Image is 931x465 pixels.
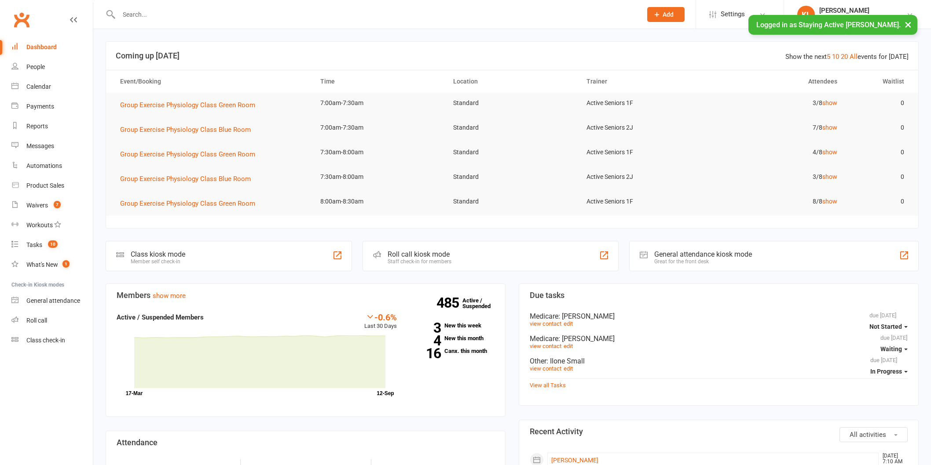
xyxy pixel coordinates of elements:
[312,117,446,138] td: 7:00am-7:30am
[11,291,93,311] a: General attendance kiosk mode
[26,241,42,248] div: Tasks
[120,174,257,184] button: Group Exercise Physiology Class Blue Room
[530,343,561,349] a: view contact
[26,261,58,268] div: What's New
[364,312,397,331] div: Last 30 Days
[558,334,615,343] span: : [PERSON_NAME]
[530,320,561,327] a: view contact
[131,258,185,265] div: Member self check-in
[850,431,886,439] span: All activities
[120,175,251,183] span: Group Exercise Physiology Class Blue Room
[120,101,255,109] span: Group Exercise Physiology Class Green Room
[62,260,70,268] span: 1
[312,167,446,187] td: 7:30am-8:00am
[564,343,573,349] a: edit
[312,93,446,113] td: 7:00am-7:30am
[845,191,912,212] td: 0
[445,70,579,93] th: Location
[712,93,845,113] td: 3/8
[26,83,51,90] div: Calendar
[530,382,566,389] a: View all Tasks
[11,9,33,31] a: Clubworx
[26,297,80,304] div: General attendance
[797,6,815,23] div: KL
[841,53,848,61] a: 20
[822,99,837,106] a: show
[26,202,48,209] div: Waivers
[120,200,255,207] span: Group Exercise Physiology Class Green Room
[785,51,909,62] div: Show the next events for [DATE]
[827,53,830,61] a: 5
[11,196,93,215] a: Waivers 7
[832,53,839,61] a: 10
[712,142,845,163] td: 4/8
[153,292,186,300] a: show more
[530,291,908,300] h3: Due tasks
[11,255,93,275] a: What's New1
[120,149,261,160] button: Group Exercise Physiology Class Green Room
[112,70,312,93] th: Event/Booking
[388,250,451,258] div: Roll call kiosk mode
[819,15,906,22] div: Staying Active [PERSON_NAME]
[11,97,93,116] a: Payments
[26,142,54,149] div: Messages
[579,191,712,212] td: Active Seniors 1F
[822,124,837,131] a: show
[551,457,598,464] a: [PERSON_NAME]
[11,235,93,255] a: Tasks 10
[26,44,57,51] div: Dashboard
[756,21,901,29] span: Logged in as Staying Active [PERSON_NAME].
[410,334,441,347] strong: 4
[410,348,495,354] a: 16Canx. this month
[822,149,837,156] a: show
[364,312,397,322] div: -0.6%
[663,11,674,18] span: Add
[410,335,495,341] a: 4New this month
[850,53,858,61] a: All
[845,70,912,93] th: Waitlist
[11,311,93,331] a: Roll call
[117,291,495,300] h3: Members
[445,117,579,138] td: Standard
[579,117,712,138] td: Active Seniors 2J
[721,4,745,24] span: Settings
[26,317,47,324] div: Roll call
[11,215,93,235] a: Workouts
[11,176,93,196] a: Product Sales
[579,142,712,163] td: Active Seniors 1F
[26,103,54,110] div: Payments
[11,156,93,176] a: Automations
[445,142,579,163] td: Standard
[878,453,907,465] time: [DATE] 7:10 AM
[579,93,712,113] td: Active Seniors 1F
[564,365,573,372] a: edit
[530,334,908,343] div: Medicare
[579,167,712,187] td: Active Seniors 2J
[312,70,446,93] th: Time
[131,250,185,258] div: Class kiosk mode
[870,368,902,375] span: In Progress
[410,321,441,334] strong: 3
[647,7,685,22] button: Add
[712,70,845,93] th: Attendees
[11,331,93,350] a: Class kiosk mode
[26,63,45,70] div: People
[312,142,446,163] td: 7:30am-8:00am
[869,319,908,334] button: Not Started
[530,312,908,320] div: Medicare
[712,167,845,187] td: 3/8
[530,357,908,365] div: Other
[54,201,61,208] span: 7
[870,363,908,379] button: In Progress
[388,258,451,265] div: Staff check-in for members
[654,258,752,265] div: Great for the front desk
[900,15,916,34] button: ×
[822,198,837,205] a: show
[564,320,573,327] a: edit
[120,126,251,134] span: Group Exercise Physiology Class Blue Room
[880,341,908,357] button: Waiting
[48,240,58,248] span: 10
[530,365,561,372] a: view contact
[654,250,752,258] div: General attendance kiosk mode
[11,136,93,156] a: Messages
